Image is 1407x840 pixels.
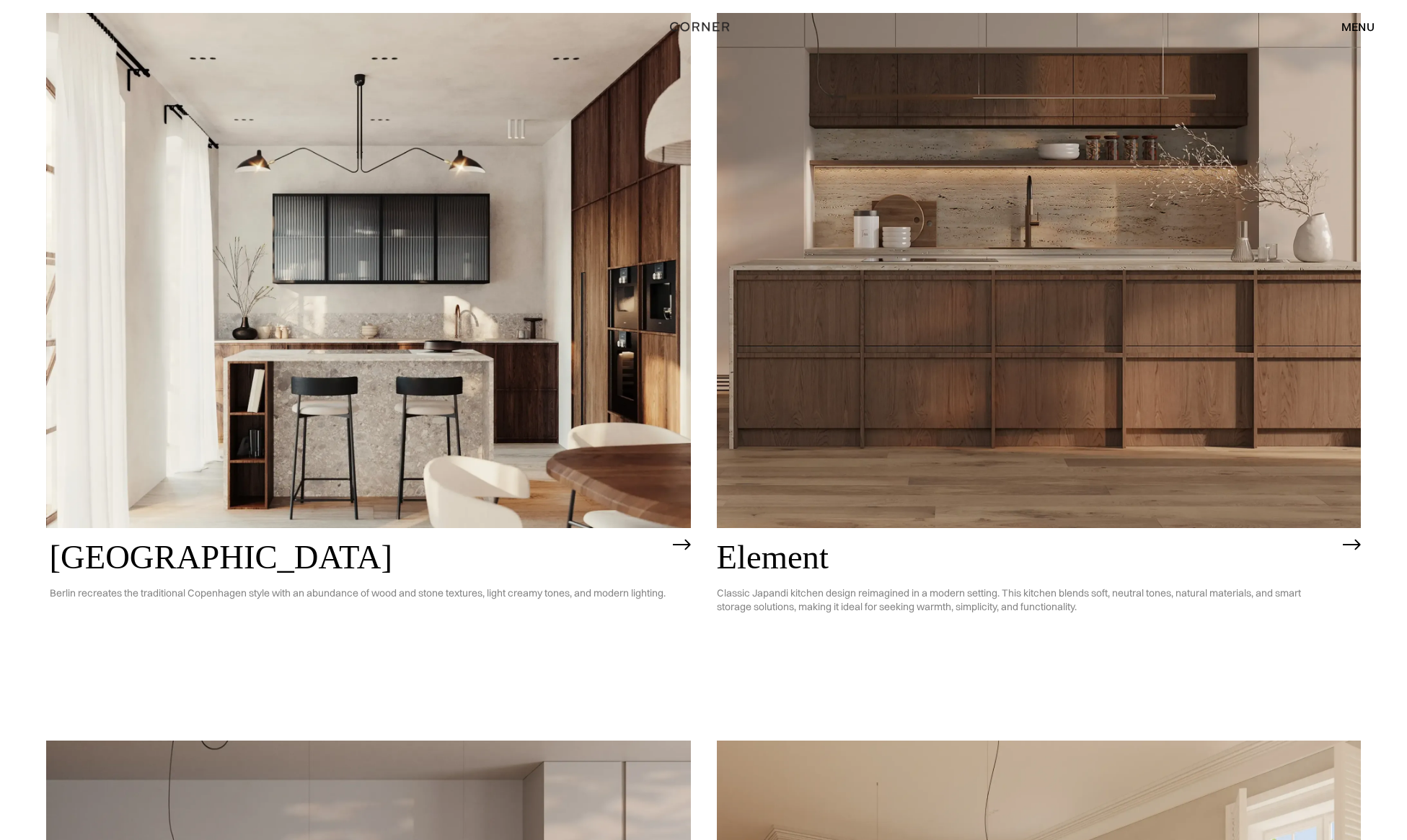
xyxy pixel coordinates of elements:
[717,13,1362,715] a: ElementClassic Japandi kitchen design reimagined in a modern setting. This kitchen blends soft, n...
[717,539,1336,576] h2: Element
[640,17,767,36] a: home
[1341,21,1375,32] div: menu
[50,576,666,611] p: Berlin recreates the traditional Copenhagen style with an abundance of wood and stone textures, l...
[717,576,1336,625] p: Classic Japandi kitchen design reimagined in a modern setting. This kitchen blends soft, neutral ...
[46,13,691,701] a: [GEOGRAPHIC_DATA]Berlin recreates the traditional Copenhagen style with an abundance of wood and ...
[50,539,666,576] h2: [GEOGRAPHIC_DATA]
[1327,14,1375,39] div: menu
